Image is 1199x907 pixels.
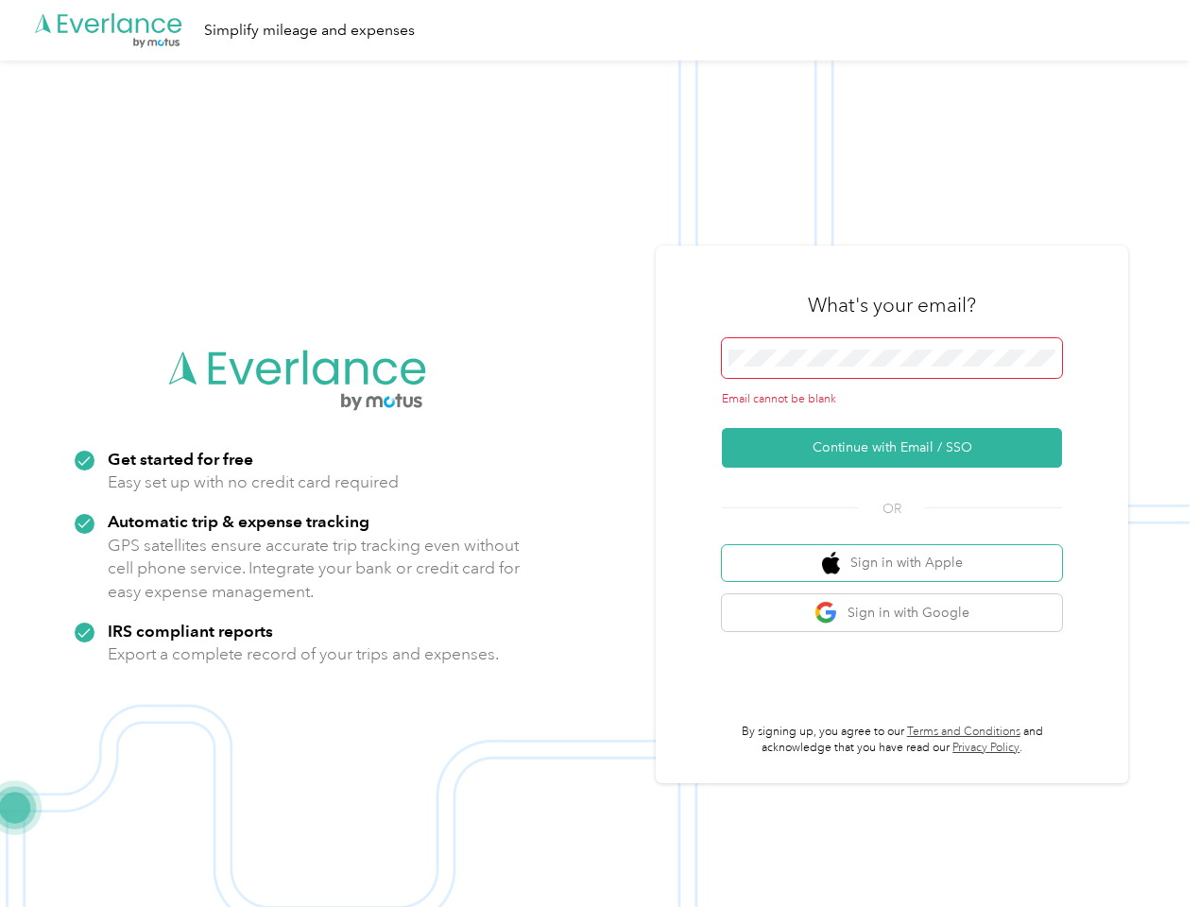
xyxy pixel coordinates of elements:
button: apple logoSign in with Apple [722,545,1062,582]
button: google logoSign in with Google [722,594,1062,631]
div: Simplify mileage and expenses [204,19,415,43]
a: Terms and Conditions [907,725,1020,739]
p: By signing up, you agree to our and acknowledge that you have read our . [722,724,1062,757]
div: Email cannot be blank [722,391,1062,408]
span: OR [859,499,925,519]
h3: What's your email? [808,292,976,318]
a: Privacy Policy [952,741,1019,755]
button: Continue with Email / SSO [722,428,1062,468]
strong: Automatic trip & expense tracking [108,511,369,531]
p: GPS satellites ensure accurate trip tracking even without cell phone service. Integrate your bank... [108,534,521,604]
p: Export a complete record of your trips and expenses. [108,642,499,666]
p: Easy set up with no credit card required [108,471,399,494]
strong: Get started for free [108,449,253,469]
img: apple logo [822,552,841,575]
img: google logo [814,601,838,625]
strong: IRS compliant reports [108,621,273,641]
